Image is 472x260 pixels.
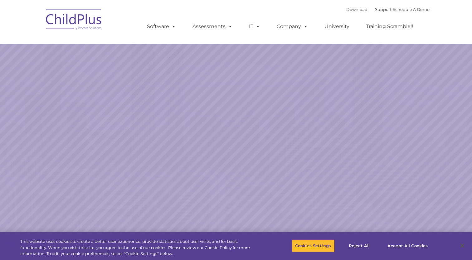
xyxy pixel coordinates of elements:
button: Accept All Cookies [384,239,431,252]
a: Download [346,7,367,12]
img: ChildPlus by Procare Solutions [43,5,105,36]
a: Schedule A Demo [393,7,430,12]
a: IT [243,20,266,33]
button: Cookies Settings [292,239,334,252]
a: University [318,20,356,33]
a: Support [375,7,392,12]
a: Training Scramble!! [360,20,419,33]
button: Reject All [340,239,379,252]
a: Company [270,20,314,33]
button: Close [455,239,469,253]
a: Assessments [186,20,239,33]
a: Learn More [321,141,400,161]
font: | [346,7,430,12]
div: This website uses cookies to create a better user experience, provide statistics about user visit... [20,238,260,257]
a: Software [141,20,182,33]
